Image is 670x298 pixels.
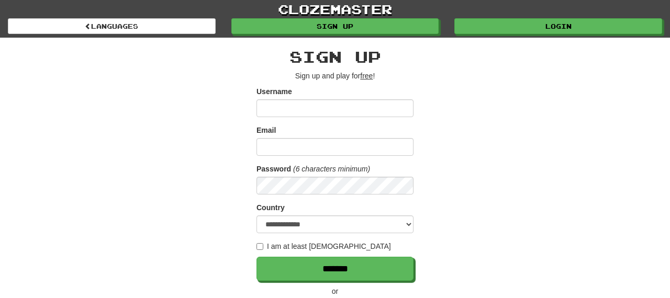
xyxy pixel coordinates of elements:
u: free [360,72,373,80]
a: Login [454,18,662,34]
em: (6 characters minimum) [293,165,370,173]
label: Email [256,125,276,135]
a: Sign up [231,18,439,34]
label: Username [256,86,292,97]
h2: Sign up [256,48,414,65]
p: Sign up and play for ! [256,71,414,81]
a: Languages [8,18,216,34]
label: Country [256,202,285,213]
p: or [256,286,414,296]
label: I am at least [DEMOGRAPHIC_DATA] [256,241,391,251]
input: I am at least [DEMOGRAPHIC_DATA] [256,243,263,250]
label: Password [256,164,291,174]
